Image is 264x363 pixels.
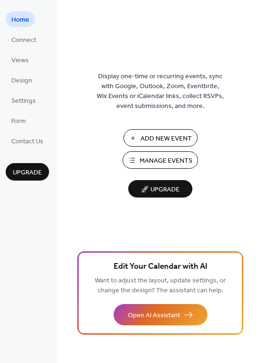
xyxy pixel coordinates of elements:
[6,163,49,181] button: Upgrade
[134,183,187,196] span: 🚀 Upgrade
[6,52,34,67] a: Views
[13,168,42,178] span: Upgrade
[6,133,49,148] a: Contact Us
[6,72,38,88] a: Design
[6,92,41,108] a: Settings
[140,134,192,144] span: Add New Event
[128,311,180,321] span: Open AI Assistant
[11,76,32,86] span: Design
[6,32,42,47] a: Connect
[140,156,192,166] span: Manage Events
[95,274,226,297] span: Want to adjust the layout, update settings, or change the design? The assistant can help.
[6,11,35,27] a: Home
[114,304,207,325] button: Open AI Assistant
[97,72,224,111] span: Display one-time or recurring events, sync with Google, Outlook, Zoom, Eventbrite, Wix Events or ...
[11,116,26,126] span: Form
[11,35,36,45] span: Connect
[11,56,29,66] span: Views
[11,137,43,147] span: Contact Us
[6,113,32,128] a: Form
[11,15,29,25] span: Home
[114,260,207,273] span: Edit Your Calendar with AI
[124,129,198,147] button: Add New Event
[11,96,36,106] span: Settings
[123,151,198,169] button: Manage Events
[128,180,192,198] button: 🚀 Upgrade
